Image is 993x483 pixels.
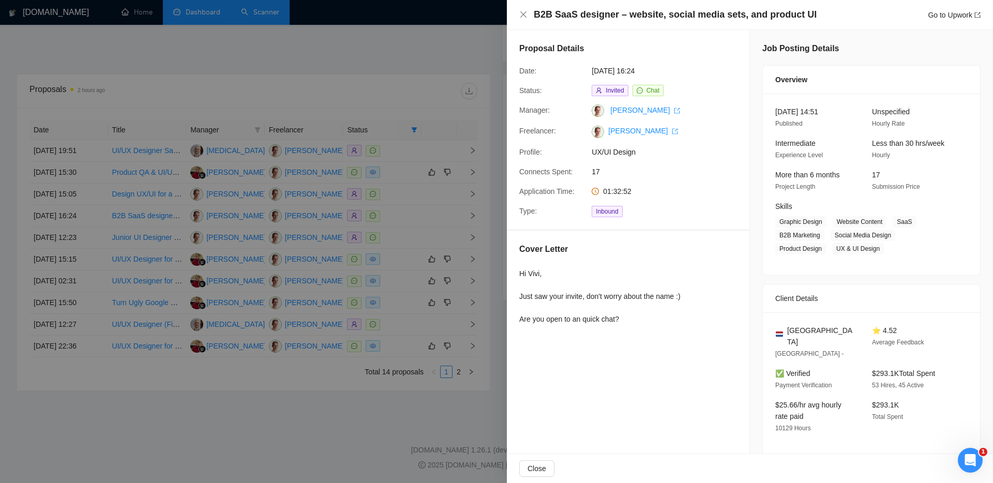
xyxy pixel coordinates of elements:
span: export [974,12,981,18]
span: clock-circle [592,188,599,195]
span: Experience Level [775,152,823,159]
span: Chat [646,87,659,94]
img: c1C7RLOuIqWGUqC5q0T5g_uVIez0nxVmhBXQQTsznq8_8JaYIsS0BYGA-5F-3qJmBy [592,126,604,138]
span: $293.1K Total Spent [872,369,935,378]
span: close [519,10,528,19]
span: [DATE] 16:24 [592,65,747,77]
div: Hi Vivi, Just saw your invite, don't worry about the name :) Are you open to an quick chat? [519,268,681,325]
span: Product Design [775,243,826,254]
div: Client Details [775,284,968,312]
span: export [672,128,678,134]
span: Connects Spent: [519,168,573,176]
span: 17 [872,171,880,179]
button: Close [519,10,528,19]
span: Profile: [519,148,542,156]
span: 17 [592,166,747,177]
span: 53 Hires, 45 Active [872,382,924,389]
span: B2B Marketing [775,230,824,241]
span: Intermediate [775,139,816,147]
span: Skills [775,202,792,210]
a: Go to Upworkexport [928,11,981,19]
a: [PERSON_NAME] export [608,127,678,135]
span: Submission Price [872,183,920,190]
span: Hourly [872,152,890,159]
button: Close [519,460,554,477]
span: user-add [596,87,602,94]
span: Hourly Rate [872,120,905,127]
span: [DATE] 14:51 [775,108,818,116]
span: Overview [775,74,807,85]
span: 01:32:52 [603,187,631,195]
h4: B2B SaaS designer – website, social media sets, and product UI [534,8,817,21]
span: Status: [519,86,542,95]
span: Project Length [775,183,815,190]
span: Website Content [833,216,887,228]
span: Payment Verification [775,382,832,389]
span: Freelancer: [519,127,556,135]
h5: Job Posting Details [762,42,839,55]
span: ✅ Verified [775,369,810,378]
span: $293.1K [872,401,899,409]
span: Unspecified [872,108,910,116]
span: Application Time: [519,187,575,195]
span: Less than 30 hrs/week [872,139,944,147]
span: 10129 Hours [775,425,811,432]
span: ⭐ 4.52 [872,326,897,335]
span: $25.66/hr avg hourly rate paid [775,401,841,420]
span: Date: [519,67,536,75]
a: [PERSON_NAME] export [610,106,680,114]
span: [GEOGRAPHIC_DATA] [787,325,855,348]
span: [GEOGRAPHIC_DATA] - [775,350,844,357]
h5: Proposal Details [519,42,584,55]
span: Social Media Design [831,230,895,241]
span: UX/UI Design [592,146,747,158]
span: Inbound [592,206,622,217]
span: SaaS [893,216,916,228]
span: export [674,108,680,114]
h5: Cover Letter [519,243,568,255]
span: 1 [979,448,987,456]
span: Type: [519,207,537,215]
span: Published [775,120,803,127]
img: 🇳🇱 [776,330,783,338]
span: More than 6 months [775,171,840,179]
span: Invited [606,87,624,94]
span: Total Spent [872,413,903,420]
span: Average Feedback [872,339,924,346]
span: message [637,87,643,94]
span: Graphic Design [775,216,826,228]
span: Manager: [519,106,550,114]
iframe: Intercom live chat [958,448,983,473]
span: Close [528,463,546,474]
span: UX & UI Design [832,243,884,254]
